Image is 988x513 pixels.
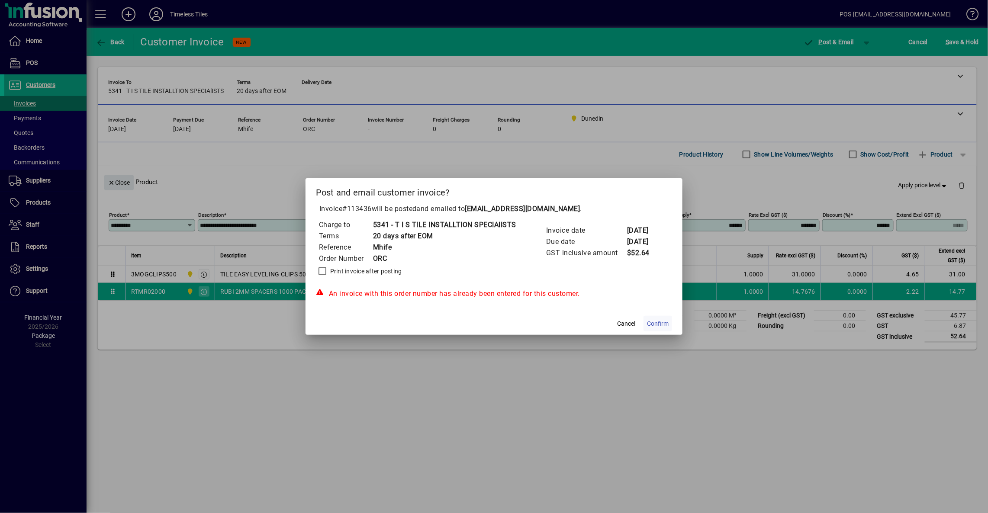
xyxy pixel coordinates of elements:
[546,225,627,236] td: Invoice date
[644,316,672,331] button: Confirm
[373,231,517,242] td: 20 days after EOM
[373,219,517,231] td: 5341 - T I S TILE INSTALLTION SPECIAlISTS
[306,178,683,203] h2: Post and email customer invoice?
[417,205,580,213] span: and emailed to
[647,319,669,328] span: Confirm
[373,253,517,264] td: ORC
[319,242,373,253] td: Reference
[319,231,373,242] td: Terms
[465,205,580,213] b: [EMAIL_ADDRESS][DOMAIN_NAME]
[319,219,373,231] td: Charge to
[617,319,635,328] span: Cancel
[627,236,661,247] td: [DATE]
[373,242,517,253] td: Mhife
[612,316,640,331] button: Cancel
[319,253,373,264] td: Order Number
[316,289,673,299] div: An invoice with this order number has already been entered for this customer.
[546,236,627,247] td: Due date
[316,204,673,214] p: Invoice will be posted .
[546,247,627,259] td: GST inclusive amount
[328,267,402,276] label: Print invoice after posting
[627,247,661,259] td: $52.64
[342,205,372,213] span: #113436
[627,225,661,236] td: [DATE]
